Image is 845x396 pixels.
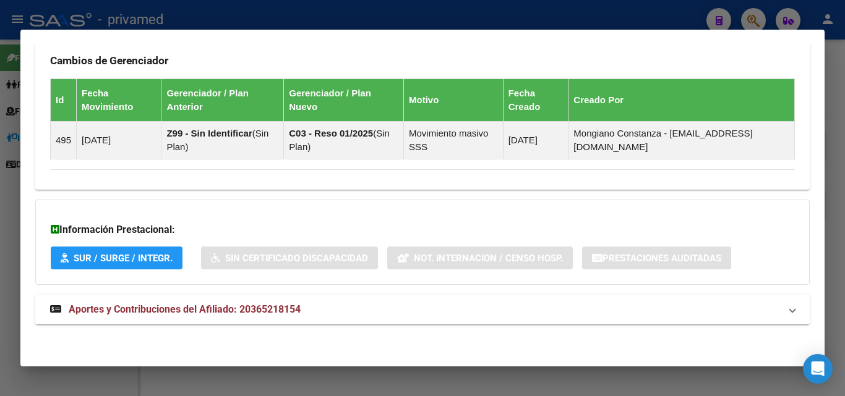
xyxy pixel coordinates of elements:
th: Id [51,78,77,121]
span: SUR / SURGE / INTEGR. [74,253,173,264]
td: [DATE] [503,121,568,159]
h3: Información Prestacional: [51,222,794,237]
td: ( ) [284,121,404,159]
span: Not. Internacion / Censo Hosp. [414,253,563,264]
mat-expansion-panel-header: Aportes y Contribuciones del Afiliado: 20365218154 [35,295,810,324]
span: Sin Plan [289,128,390,152]
th: Gerenciador / Plan Nuevo [284,78,404,121]
button: Not. Internacion / Censo Hosp. [387,246,573,269]
td: [DATE] [77,121,161,159]
button: SUR / SURGE / INTEGR. [51,246,182,269]
th: Motivo [404,78,504,121]
button: Sin Certificado Discapacidad [201,246,378,269]
td: Movimiento masivo SSS [404,121,504,159]
span: Prestaciones Auditadas [603,253,721,264]
span: Sin Certificado Discapacidad [225,253,368,264]
th: Fecha Movimiento [77,78,161,121]
div: Open Intercom Messenger [803,354,833,384]
strong: Z99 - Sin Identificar [166,128,252,138]
button: Prestaciones Auditadas [582,246,731,269]
th: Fecha Creado [503,78,568,121]
h3: Cambios de Gerenciador [50,54,795,67]
th: Creado Por [568,78,795,121]
th: Gerenciador / Plan Anterior [161,78,284,121]
td: ( ) [161,121,284,159]
span: Sin Plan [166,128,268,152]
span: Aportes y Contribuciones del Afiliado: 20365218154 [69,303,301,315]
td: Mongiano Constanza - [EMAIL_ADDRESS][DOMAIN_NAME] [568,121,795,159]
td: 495 [51,121,77,159]
strong: C03 - Reso 01/2025 [289,128,373,138]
